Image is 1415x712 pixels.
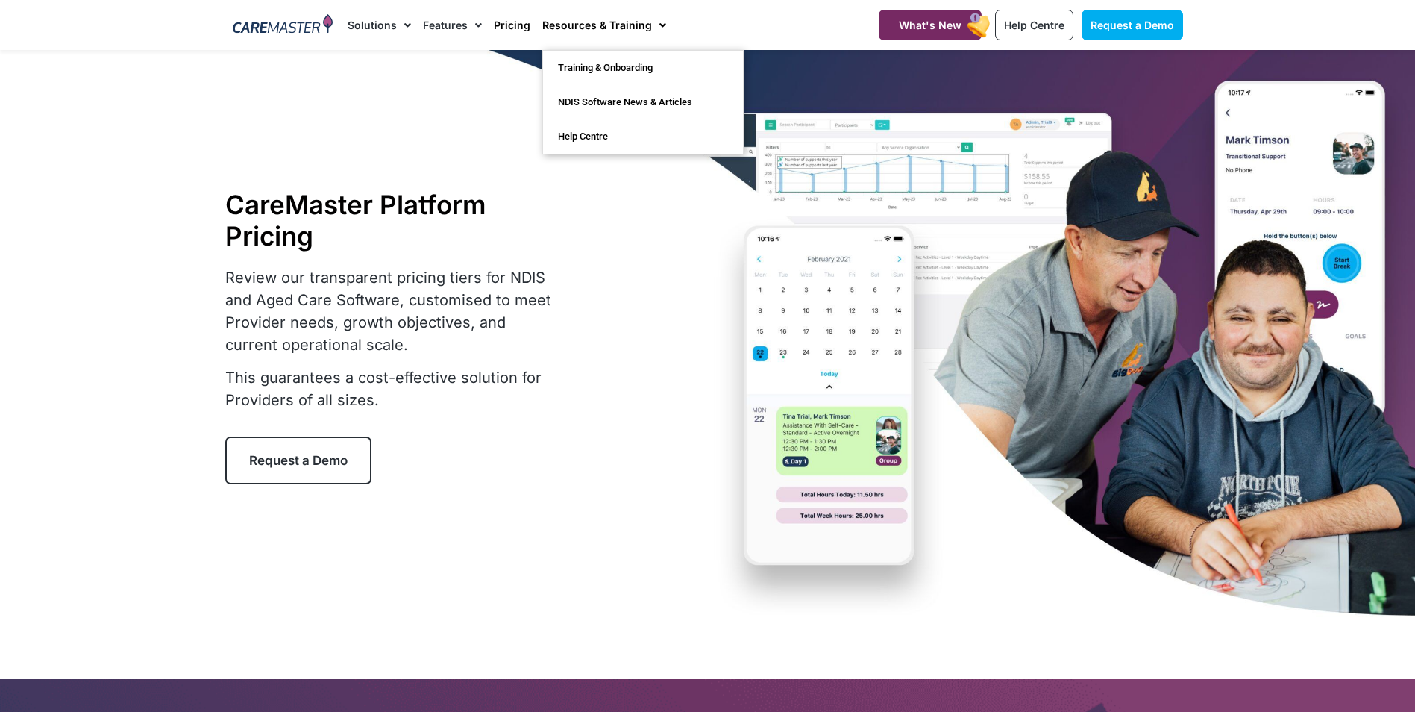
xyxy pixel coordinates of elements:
[995,10,1073,40] a: Help Centre
[879,10,982,40] a: What's New
[1082,10,1183,40] a: Request a Demo
[1091,19,1174,31] span: Request a Demo
[225,189,561,252] h1: CareMaster Platform Pricing
[1004,19,1064,31] span: Help Centre
[542,50,744,154] ul: Resources & Training
[225,437,371,484] a: Request a Demo
[899,19,961,31] span: What's New
[543,85,743,119] a: NDIS Software News & Articles
[233,14,333,37] img: CareMaster Logo
[543,119,743,154] a: Help Centre
[225,366,561,411] p: This guarantees a cost-effective solution for Providers of all sizes.
[225,266,561,356] p: Review our transparent pricing tiers for NDIS and Aged Care Software, customised to meet Provider...
[249,453,348,468] span: Request a Demo
[543,51,743,85] a: Training & Onboarding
